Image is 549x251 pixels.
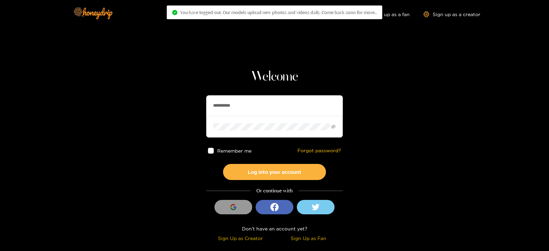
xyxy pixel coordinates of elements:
[180,10,377,15] span: You have logged out. Our models upload new photos and videos daily. Come back soon for more..
[276,234,341,242] div: Sign Up as Fan
[331,124,336,129] span: eye-invisible
[206,225,343,232] div: Don't have an account yet?
[363,11,410,17] a: Sign up as a fan
[208,234,273,242] div: Sign Up as Creator
[206,69,343,85] h1: Welcome
[206,187,343,195] div: Or continue with
[423,11,480,17] a: Sign up as a creator
[223,164,326,180] button: Log into your account
[297,148,341,154] a: Forgot password?
[172,10,177,15] span: check-circle
[217,148,252,153] span: Remember me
